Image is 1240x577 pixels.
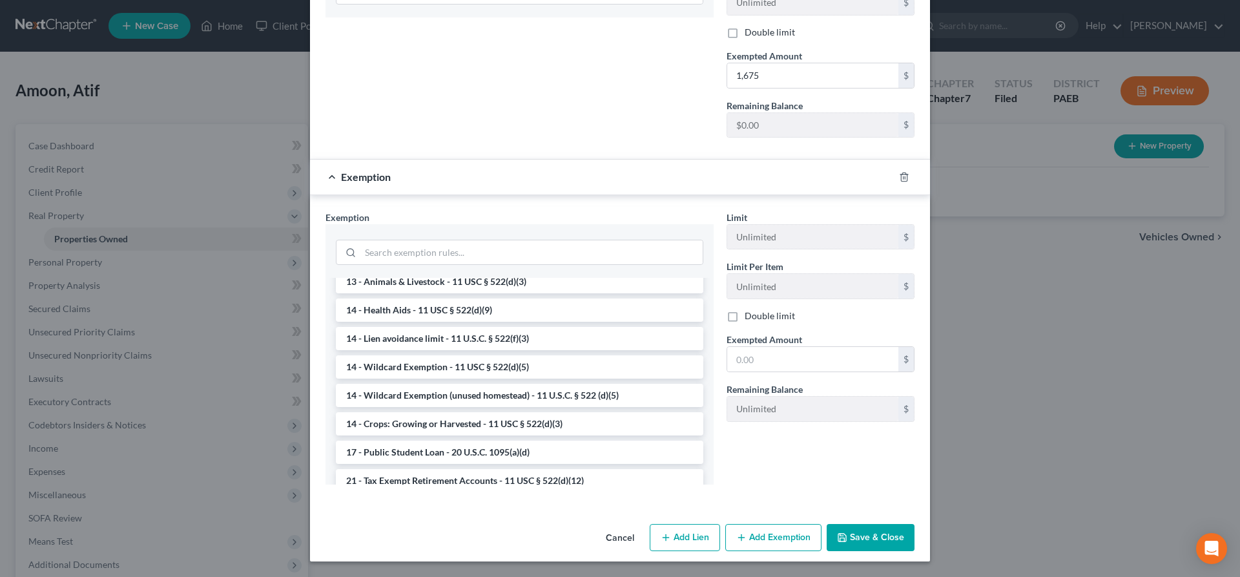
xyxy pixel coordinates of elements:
[336,355,703,379] li: 14 - Wildcard Exemption - 11 USC § 522(d)(5)
[727,347,898,372] input: 0.00
[727,225,898,249] input: --
[727,334,802,345] span: Exempted Amount
[898,347,914,372] div: $
[898,274,914,299] div: $
[898,113,914,138] div: $
[727,397,898,421] input: --
[898,397,914,421] div: $
[727,99,803,112] label: Remaining Balance
[727,212,747,223] span: Limit
[745,26,795,39] label: Double limit
[341,171,391,183] span: Exemption
[325,212,369,223] span: Exemption
[650,524,720,551] button: Add Lien
[898,63,914,88] div: $
[727,260,783,273] label: Limit Per Item
[360,240,703,265] input: Search exemption rules...
[725,524,821,551] button: Add Exemption
[336,299,703,322] li: 14 - Health Aids - 11 USC § 522(d)(9)
[336,384,703,407] li: 14 - Wildcard Exemption (unused homestead) - 11 U.S.C. § 522 (d)(5)
[336,412,703,435] li: 14 - Crops: Growing or Harvested - 11 USC § 522(d)(3)
[827,524,914,551] button: Save & Close
[336,441,703,464] li: 17 - Public Student Loan - 20 U.S.C. 1095(a)(d)
[1196,533,1227,564] div: Open Intercom Messenger
[727,383,803,396] label: Remaining Balance
[898,225,914,249] div: $
[595,525,645,551] button: Cancel
[336,270,703,293] li: 13 - Animals & Livestock - 11 USC § 522(d)(3)
[336,469,703,492] li: 21 - Tax Exempt Retirement Accounts - 11 USC § 522(d)(12)
[336,327,703,350] li: 14 - Lien avoidance limit - 11 U.S.C. § 522(f)(3)
[745,309,795,322] label: Double limit
[727,274,898,299] input: --
[727,50,802,61] span: Exempted Amount
[727,113,898,138] input: --
[727,63,898,88] input: 0.00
